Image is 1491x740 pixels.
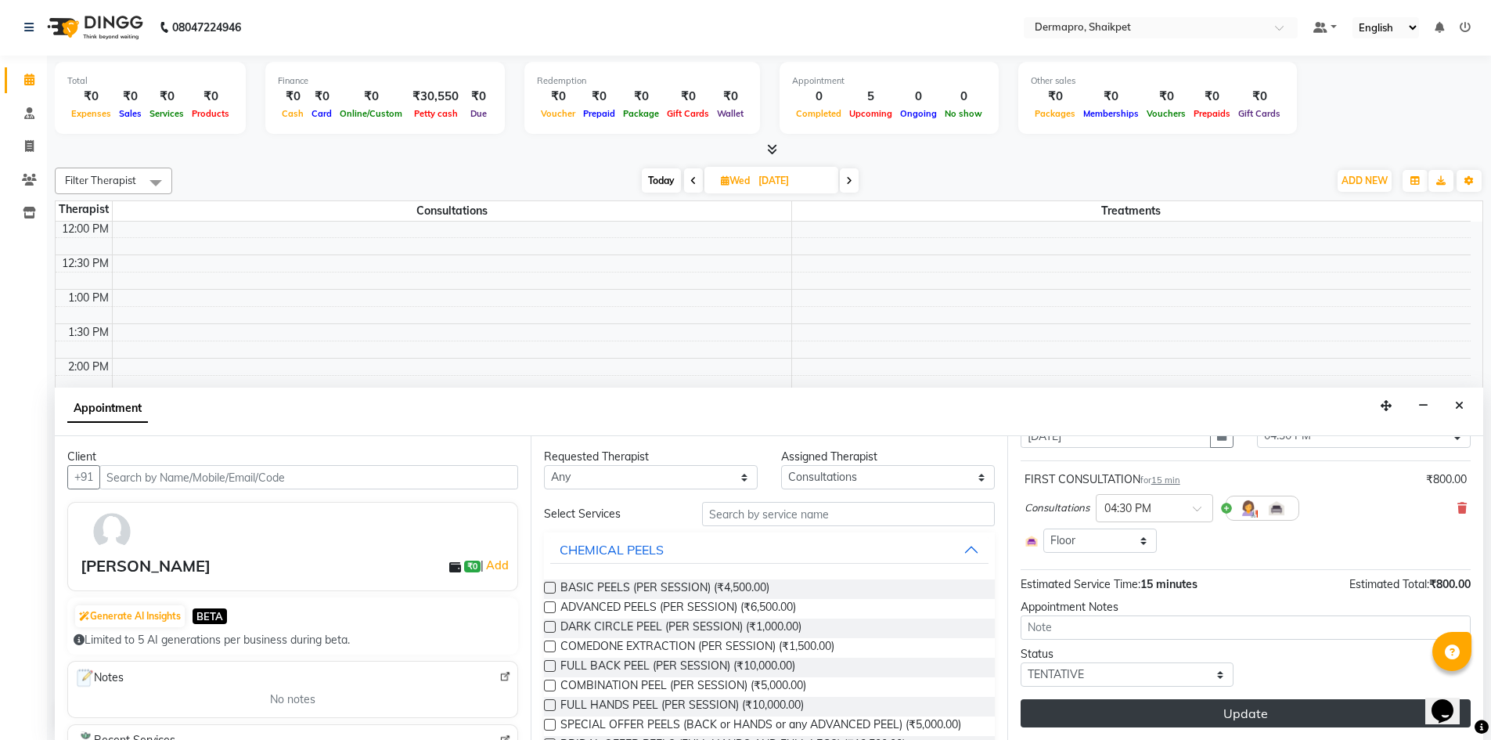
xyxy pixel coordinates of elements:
div: ₹0 [146,88,188,106]
span: Package [619,108,663,119]
button: Generate AI Insights [75,605,185,627]
span: Estimated Total: [1349,577,1429,591]
div: 0 [941,88,986,106]
div: ₹0 [308,88,336,106]
button: +91 [67,465,100,489]
div: ₹0 [336,88,406,106]
div: ₹0 [619,88,663,106]
input: yyyy-mm-dd [1021,424,1212,448]
span: Wallet [713,108,747,119]
small: for [1140,475,1180,486]
div: Client [67,449,518,465]
span: | [481,556,511,575]
button: Close [1448,394,1471,418]
div: Appointment [792,74,986,88]
img: avatar [89,509,135,554]
div: Redemption [537,74,747,88]
span: Card [308,108,336,119]
button: CHEMICAL PEELS [550,536,988,564]
div: ₹0 [1190,88,1234,106]
span: FULL BACK PEEL (PER SESSION) (₹10,000.00) [560,658,795,677]
span: Packages [1031,108,1079,119]
span: Today [642,168,681,193]
div: CHEMICAL PEELS [560,540,664,559]
input: Search by service name [702,502,995,526]
div: 1:30 PM [65,324,112,341]
div: ₹0 [115,88,146,106]
div: ₹800.00 [1426,471,1467,488]
div: ₹0 [465,88,492,106]
span: DARK CIRCLE PEEL (PER SESSION) (₹1,000.00) [560,619,801,638]
span: Wed [717,175,754,186]
span: BASIC PEELS (PER SESSION) (₹4,500.00) [560,579,769,599]
span: Petty cash [410,108,462,119]
div: Requested Therapist [544,449,758,465]
div: ₹0 [713,88,747,106]
span: ₹800.00 [1429,577,1471,591]
span: Consultations [1025,500,1089,516]
span: Prepaids [1190,108,1234,119]
input: Search by Name/Mobile/Email/Code [99,465,518,489]
img: Hairdresser.png [1239,499,1258,518]
span: 15 minutes [1140,577,1197,591]
span: No notes [270,691,315,708]
div: Appointment Notes [1021,599,1471,615]
span: ADD NEW [1342,175,1388,186]
span: BETA [193,608,227,623]
div: Assigned Therapist [781,449,995,465]
div: ₹0 [663,88,713,106]
div: ₹0 [278,88,308,106]
img: Interior.png [1267,499,1286,518]
span: Filter Therapist [65,174,136,186]
span: SPECIAL OFFER PEELS (BACK or HANDS or any ADVANCED PEEL) (₹5,000.00) [560,717,961,736]
div: 0 [896,88,941,106]
div: ₹0 [1079,88,1143,106]
span: Online/Custom [336,108,406,119]
span: COMBINATION PEEL (PER SESSION) (₹5,000.00) [560,677,806,697]
div: 1:00 PM [65,290,112,306]
span: Prepaid [579,108,619,119]
div: Other sales [1031,74,1284,88]
div: Select Services [532,506,690,522]
div: Limited to 5 AI generations per business during beta. [74,632,512,648]
span: Gift Cards [663,108,713,119]
div: ₹0 [188,88,233,106]
div: 5 [845,88,896,106]
span: ADVANCED PEELS (PER SESSION) (₹6,500.00) [560,599,796,619]
img: logo [40,5,147,49]
div: Finance [278,74,492,88]
span: Expenses [67,108,115,119]
span: 15 min [1151,475,1180,486]
button: Update [1021,699,1471,727]
span: Sales [115,108,146,119]
span: Estimated Service Time: [1021,577,1140,591]
span: Vouchers [1143,108,1190,119]
span: Voucher [537,108,579,119]
span: Memberships [1079,108,1143,119]
span: Ongoing [896,108,941,119]
span: Consultations [113,201,791,221]
span: ₹0 [464,561,481,573]
div: 0 [792,88,845,106]
img: Interior.png [1025,534,1039,548]
div: [PERSON_NAME] [81,554,211,578]
div: ₹0 [1031,88,1079,106]
span: Cash [278,108,308,119]
span: Appointment [67,395,148,423]
span: Completed [792,108,845,119]
div: 12:00 PM [59,221,112,237]
div: 2:00 PM [65,359,112,375]
div: ₹0 [1143,88,1190,106]
div: 12:30 PM [59,255,112,272]
div: ₹0 [537,88,579,106]
div: ₹0 [67,88,115,106]
div: FIRST CONSULTATION [1025,471,1180,488]
span: No show [941,108,986,119]
span: Products [188,108,233,119]
span: Treatments [792,201,1471,221]
div: Therapist [56,201,112,218]
button: ADD NEW [1338,170,1392,192]
div: Status [1021,646,1234,662]
span: FULL HANDS PEEL (PER SESSION) (₹10,000.00) [560,697,804,717]
div: ₹0 [579,88,619,106]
